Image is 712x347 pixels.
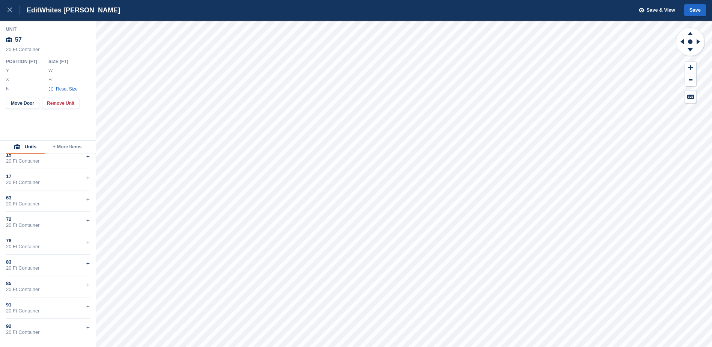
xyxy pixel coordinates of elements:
[6,173,90,180] div: 17
[86,173,90,183] div: +
[6,212,90,233] div: 7220 Ft Container+
[86,216,90,225] div: +
[48,68,52,74] label: W
[6,281,90,287] div: 85
[86,152,90,161] div: +
[6,244,90,250] div: 20 Ft Container
[684,4,706,17] button: Save
[646,6,675,14] span: Save & View
[6,323,90,329] div: 92
[6,98,39,109] button: Move Door
[6,141,45,154] button: Units
[86,281,90,290] div: +
[42,98,79,109] button: Remove Unit
[685,91,696,103] button: Keyboard Shortcuts
[6,287,90,293] div: 20 Ft Container
[6,265,90,271] div: 20 Ft Container
[6,169,90,190] div: 1720 Ft Container+
[6,195,90,201] div: 63
[6,255,90,276] div: 8320 Ft Container+
[56,86,78,92] span: Reset Size
[6,233,90,255] div: 7820 Ft Container+
[6,148,90,169] div: 1520 Ft Container+
[6,308,90,314] div: 20 Ft Container
[86,238,90,247] div: +
[6,26,90,32] div: Unit
[6,33,90,47] div: 57
[6,180,90,186] div: 20 Ft Container
[6,259,90,265] div: 83
[48,77,52,83] label: H
[86,323,90,332] div: +
[6,329,90,335] div: 20 Ft Container
[6,87,9,90] img: angle-icn.0ed2eb85.svg
[635,4,675,17] button: Save & View
[6,238,90,244] div: 78
[86,195,90,204] div: +
[6,68,10,74] label: Y
[6,276,90,297] div: 8520 Ft Container+
[685,74,696,86] button: Zoom Out
[20,6,120,15] div: Edit Whites [PERSON_NAME]
[86,259,90,268] div: +
[6,59,42,65] div: Position ( FT )
[6,152,90,158] div: 15
[6,302,90,308] div: 91
[45,141,90,154] button: + More Items
[6,297,90,319] div: 9120 Ft Container+
[6,201,90,207] div: 20 Ft Container
[6,47,90,56] div: 20 Ft Container
[6,158,90,164] div: 20 Ft Container
[6,319,90,340] div: 9220 Ft Container+
[6,222,90,228] div: 20 Ft Container
[48,59,81,65] div: Size ( FT )
[6,190,90,212] div: 6320 Ft Container+
[685,62,696,74] button: Zoom In
[6,216,90,222] div: 72
[86,302,90,311] div: +
[6,77,10,83] label: X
